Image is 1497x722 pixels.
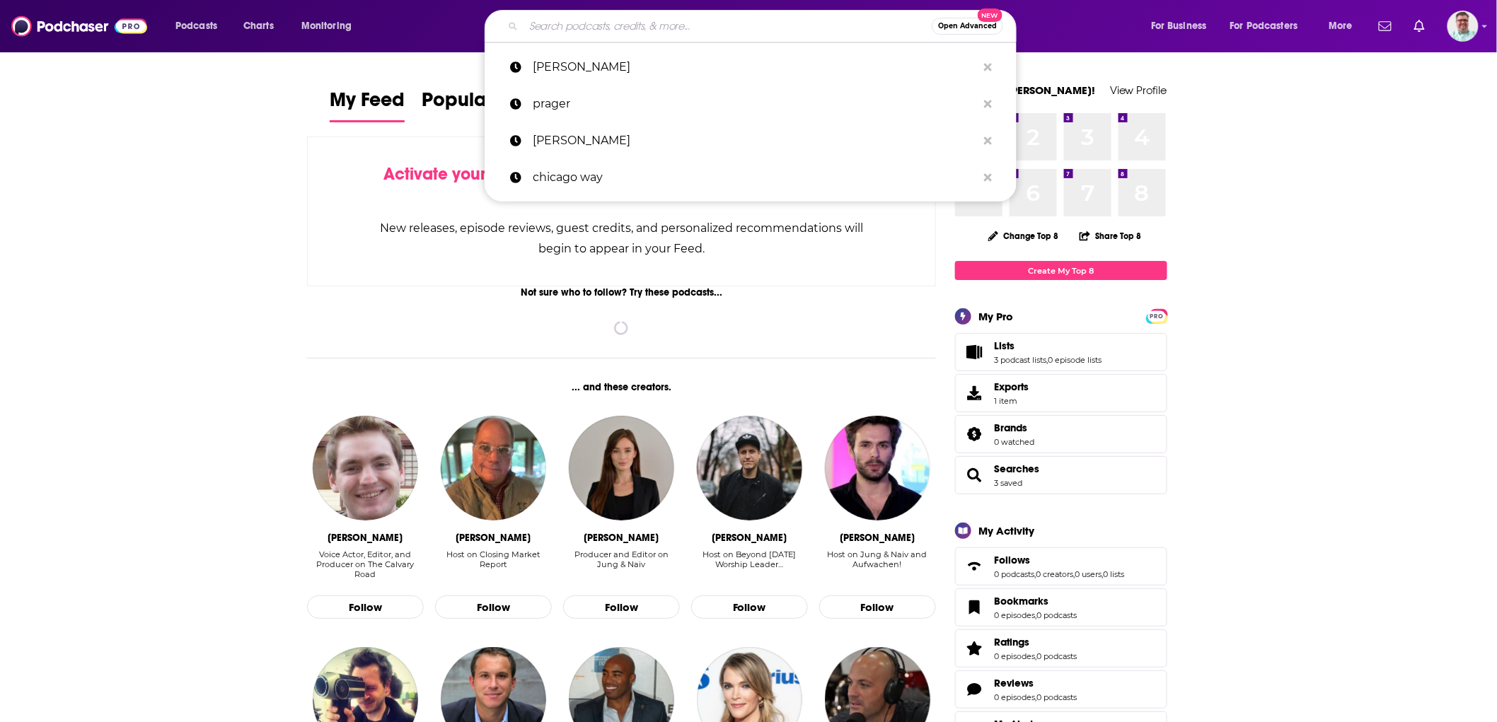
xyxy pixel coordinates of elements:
[569,416,674,520] img: Juliane Schreiber
[166,15,236,37] button: open menu
[307,549,424,579] div: Voice Actor, Editor, and Producer on The Calvary Road
[533,86,977,122] p: prager
[960,557,988,576] a: Follows
[1447,11,1479,42] span: Logged in as marcus414
[955,456,1167,494] span: Searches
[563,549,680,580] div: Producer and Editor on Jung & Naiv
[978,310,1013,323] div: My Pro
[994,595,1077,607] a: Bookmarks
[994,651,1035,661] a: 0 episodes
[378,218,865,259] div: New releases, episode reviews, guest credits, and personalized recommendations will begin to appe...
[1151,16,1207,36] span: For Business
[1110,83,1167,97] a: View Profile
[313,416,417,520] img: Daniel Cuneo
[485,49,1017,86] a: [PERSON_NAME]
[1036,692,1077,702] a: 0 podcasts
[938,23,997,30] span: Open Advanced
[955,547,1167,586] span: Follows
[11,13,147,40] img: Podchaser - Follow, Share and Rate Podcasts
[691,549,808,580] div: Host on Beyond Sunday Worship Leader…
[994,554,1030,566] span: Follows
[955,333,1167,371] span: Lists
[234,15,282,37] a: Charts
[955,670,1167,709] span: Reviews
[563,549,680,569] div: Producer and Editor on Jung & Naiv
[330,88,405,120] span: My Feed
[825,416,930,520] img: Tilo Jung
[955,374,1167,412] a: Exports
[955,261,1167,280] a: Create My Top 8
[994,554,1124,566] a: Follows
[1036,569,1073,579] a: 0 creators
[960,680,988,699] a: Reviews
[994,355,1046,365] a: 3 podcast lists
[533,49,977,86] p: Jim Iurio
[691,595,808,619] button: Follow
[978,8,1003,22] span: New
[1230,16,1298,36] span: For Podcasters
[533,122,977,159] p: Josh Hammer
[994,462,1039,475] a: Searches
[1035,651,1036,661] span: ,
[441,416,545,520] img: Todd Gleason
[1221,15,1319,37] button: open menu
[994,677,1034,689] span: Reviews
[378,164,865,205] div: by following Podcasts, Creators, Lists, and other Users!
[1148,310,1165,321] a: PRO
[1034,569,1036,579] span: ,
[994,339,1102,352] a: Lists
[712,532,787,544] div: David Santistevan
[960,424,988,444] a: Brands
[1447,11,1479,42] img: User Profile
[301,16,352,36] span: Monitoring
[435,595,552,619] button: Follow
[243,16,274,36] span: Charts
[994,569,1034,579] a: 0 podcasts
[435,549,552,580] div: Host on Closing Market Report
[978,524,1034,537] div: My Activity
[330,88,405,122] a: My Feed
[840,532,915,544] div: Tilo Jung
[960,342,988,362] a: Lists
[307,549,424,580] div: Voice Actor, Editor, and Producer on The Calvary Road
[955,415,1167,453] span: Brands
[1036,610,1077,620] a: 0 podcasts
[1148,311,1165,322] span: PRO
[994,636,1029,648] span: Ratings
[485,159,1017,196] a: chicago way
[422,88,542,122] a: Popular Feed
[1102,569,1103,579] span: ,
[697,416,802,520] a: David Santistevan
[584,532,659,544] div: Juliane Schreiber
[1409,14,1430,38] a: Show notifications dropdown
[994,478,1022,488] a: 3 saved
[1048,355,1102,365] a: 0 episode lists
[291,15,370,37] button: open menu
[175,16,217,36] span: Podcasts
[524,15,932,37] input: Search podcasts, credits, & more...
[994,437,1034,447] a: 0 watched
[307,286,936,298] div: Not sure who to follow? Try these podcasts...
[994,421,1034,434] a: Brands
[1329,16,1353,36] span: More
[498,10,1030,42] div: Search podcasts, credits, & more...
[1035,610,1036,620] span: ,
[1046,355,1048,365] span: ,
[994,380,1029,393] span: Exports
[960,598,988,617] a: Bookmarks
[1036,651,1077,661] a: 0 podcasts
[485,86,1017,122] a: prager
[1141,15,1225,37] button: open menu
[435,549,552,569] div: Host on Closing Market Report
[994,610,1035,620] a: 0 episodes
[994,396,1029,406] span: 1 item
[533,159,977,196] p: chicago way
[1035,692,1036,702] span: ,
[932,18,1003,35] button: Open AdvancedNew
[994,692,1035,702] a: 0 episodes
[328,532,403,544] div: Daniel Cuneo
